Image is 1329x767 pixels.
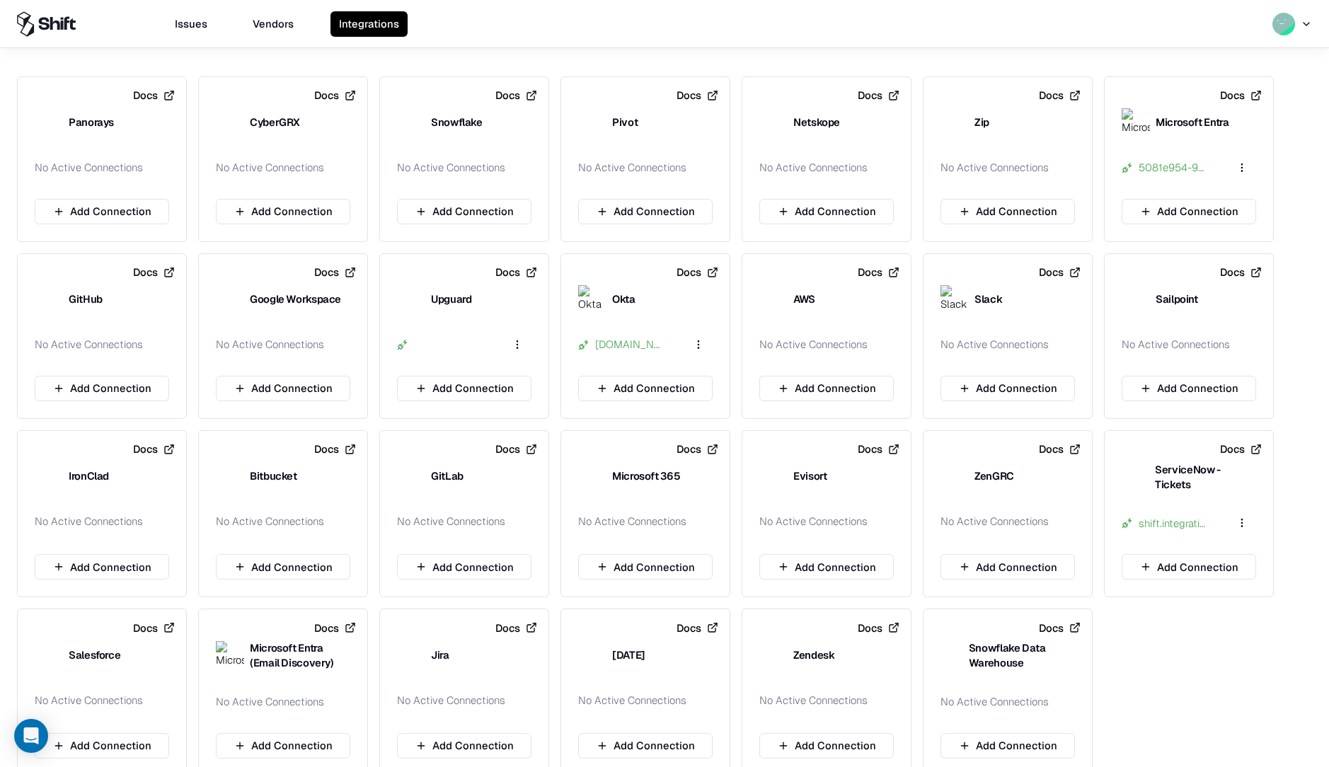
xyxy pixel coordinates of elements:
[1156,462,1256,492] div: ServiceNow - Tickets
[216,514,324,529] div: No Active Connections
[314,437,356,462] button: Docs
[314,260,356,285] button: Docs
[495,83,537,108] button: Docs
[397,160,505,175] div: No Active Connections
[216,462,244,490] img: Bitbucket
[759,733,894,759] button: Add Connection
[1220,260,1262,285] button: Docs
[35,693,143,708] div: No Active Connections
[940,376,1075,401] button: Add Connection
[35,199,169,224] button: Add Connection
[216,108,244,137] img: CyberGRX
[940,285,969,313] img: Slack
[759,108,788,137] img: Netskope
[133,437,175,462] button: Docs
[397,554,531,579] button: Add Connection
[1220,437,1262,462] button: Docs
[250,115,300,129] div: CyberGRX
[166,11,216,37] button: Issues
[940,514,1049,529] div: No Active Connections
[216,376,350,401] button: Add Connection
[133,83,175,108] button: Docs
[677,83,718,108] button: Docs
[677,260,718,285] button: Docs
[14,719,48,753] div: Open Intercom Messenger
[578,693,686,708] div: No Active Connections
[940,108,969,137] img: Zip
[244,11,302,37] button: Vendors
[495,260,537,285] button: Docs
[397,693,505,708] div: No Active Connections
[578,640,606,669] img: Monday
[250,468,297,483] div: Bitbucket
[940,733,1075,759] button: Add Connection
[578,462,606,490] img: Microsoft 365
[330,11,408,37] button: Integrations
[759,462,788,490] img: Evisort
[250,292,341,306] div: Google Workspace
[578,376,713,401] button: Add Connection
[793,292,815,306] div: AWS
[35,733,169,759] button: Add Connection
[940,462,969,490] img: ZenGRC
[1156,292,1198,306] div: Sailpoint
[133,260,175,285] button: Docs
[578,285,606,313] img: Okta
[595,337,663,352] div: [DOMAIN_NAME]
[35,108,63,137] img: Panorays
[1039,437,1081,462] button: Docs
[677,437,718,462] button: Docs
[759,199,894,224] button: Add Connection
[612,468,680,483] div: Microsoft 365
[940,160,1049,175] div: No Active Connections
[1039,615,1081,640] button: Docs
[858,615,899,640] button: Docs
[940,199,1075,224] button: Add Connection
[858,437,899,462] button: Docs
[1220,83,1262,108] button: Docs
[969,640,1075,670] div: Snowflake Data Warehouse
[578,160,686,175] div: No Active Connections
[69,647,120,662] div: Salesforce
[314,615,356,640] button: Docs
[578,554,713,579] button: Add Connection
[495,615,537,640] button: Docs
[578,733,713,759] button: Add Connection
[69,292,103,306] div: GitHub
[1122,554,1256,579] button: Add Connection
[578,199,713,224] button: Add Connection
[793,647,834,662] div: Zendesk
[216,694,324,709] div: No Active Connections
[677,615,718,640] button: Docs
[35,160,143,175] div: No Active Connections
[759,160,868,175] div: No Active Connections
[974,292,1002,306] div: Slack
[858,260,899,285] button: Docs
[397,108,425,137] img: Snowflake
[1122,285,1150,313] img: Sailpoint
[759,376,894,401] button: Add Connection
[216,199,350,224] button: Add Connection
[940,641,963,669] img: Snowflake Data Warehouse
[940,554,1075,579] button: Add Connection
[793,468,827,483] div: Evisort
[858,83,899,108] button: Docs
[495,437,537,462] button: Docs
[1122,463,1150,491] img: ServiceNow - Tickets
[35,337,143,352] div: No Active Connections
[397,462,425,490] img: GitLab
[133,615,175,640] button: Docs
[612,292,635,306] div: Okta
[397,514,505,529] div: No Active Connections
[314,83,356,108] button: Docs
[759,693,868,708] div: No Active Connections
[431,468,464,483] div: GitLab
[431,292,471,306] div: Upguard
[612,647,645,662] div: [DATE]
[35,462,63,490] img: IronClad
[759,285,788,313] img: AWS
[35,554,169,579] button: Add Connection
[397,733,531,759] button: Add Connection
[974,468,1014,483] div: ZenGRC
[759,640,788,669] img: Zendesk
